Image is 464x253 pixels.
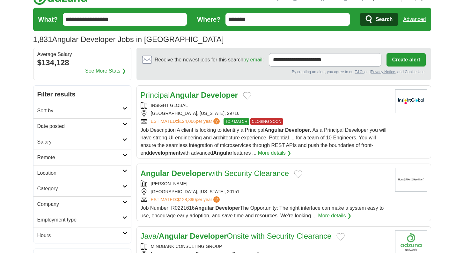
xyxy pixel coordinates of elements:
strong: Angular [159,232,188,240]
div: By creating an alert, you agree to our and , and Cookie Use. [142,69,426,75]
button: Add to favorite jobs [294,170,302,178]
a: T&Cs [355,70,364,74]
label: Where? [197,15,220,24]
div: Average Salary [37,52,127,57]
a: Angular Developerwith Security Clearance [141,169,289,178]
a: ESTIMATED:$124,066per year? [151,118,221,125]
a: ESTIMATED:$128,890per year? [151,196,221,203]
span: 1,831 [33,34,52,45]
div: MINDBANK CONSULTING GROUP [141,243,390,250]
h2: Employment type [37,216,122,224]
img: Insight Global logo [395,89,427,113]
strong: Angular [195,205,214,211]
a: More details ❯ [318,212,351,220]
h2: Company [37,200,122,208]
a: Advanced [403,13,426,26]
strong: Developer [285,127,310,133]
button: Search [360,13,398,26]
button: Create alert [387,53,425,67]
h2: Salary [37,138,122,146]
label: What? [38,15,58,24]
h2: Hours [37,232,122,239]
a: [PERSON_NAME] [151,181,188,186]
strong: Angular [141,169,170,178]
span: ? [213,196,220,203]
a: See More Stats ❯ [85,67,126,75]
span: ? [213,118,220,124]
h2: Category [37,185,122,193]
a: Location [33,165,131,181]
a: More details ❯ [258,149,291,157]
button: Add to favorite jobs [336,233,345,241]
strong: Angular [170,91,199,99]
a: Employment type [33,212,131,228]
a: INSIGHT GLOBAL [151,103,188,108]
strong: Developer [201,91,238,99]
div: $134,128 [37,57,127,68]
h2: Filter results [33,86,131,103]
strong: development [149,150,180,156]
h2: Sort by [37,107,122,115]
a: Company [33,196,131,212]
strong: Developer [215,205,240,211]
img: Booz Allen Hamilton logo [395,168,427,192]
span: $124,066 [177,119,195,124]
a: Date posted [33,118,131,134]
a: Privacy Notice [371,70,395,74]
span: Job Description A client is looking to identify a Principal . As a Principal Developer you will h... [141,127,387,156]
a: by email [243,57,262,62]
h2: Location [37,169,122,177]
a: Salary [33,134,131,150]
strong: Developer [190,232,227,240]
span: Receive the newest jobs for this search : [155,56,264,64]
button: Add to favorite jobs [243,92,251,100]
span: CLOSING SOON [250,118,283,125]
strong: Angular [213,150,232,156]
h2: Remote [37,154,122,161]
strong: Angular [264,127,284,133]
a: PrincipalAngular Developer [141,91,238,99]
span: Search [376,13,393,26]
a: Hours [33,228,131,243]
a: Java/Angular DeveloperOnsite with Security Clearance [141,232,332,240]
div: [GEOGRAPHIC_DATA], [US_STATE], 20151 [141,188,390,195]
h2: Date posted [37,123,122,130]
a: Remote [33,150,131,165]
span: TOP MATCH [224,118,249,125]
a: Category [33,181,131,196]
span: $128,890 [177,197,195,202]
strong: Developer [172,169,209,178]
span: Job Number: R0221616 The Opportunity: The right interface can make a system easy to use, encourag... [141,205,384,218]
div: [GEOGRAPHIC_DATA], [US_STATE], 29716 [141,110,390,117]
a: Sort by [33,103,131,118]
h1: Angular Developer Jobs in [GEOGRAPHIC_DATA] [33,35,224,44]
